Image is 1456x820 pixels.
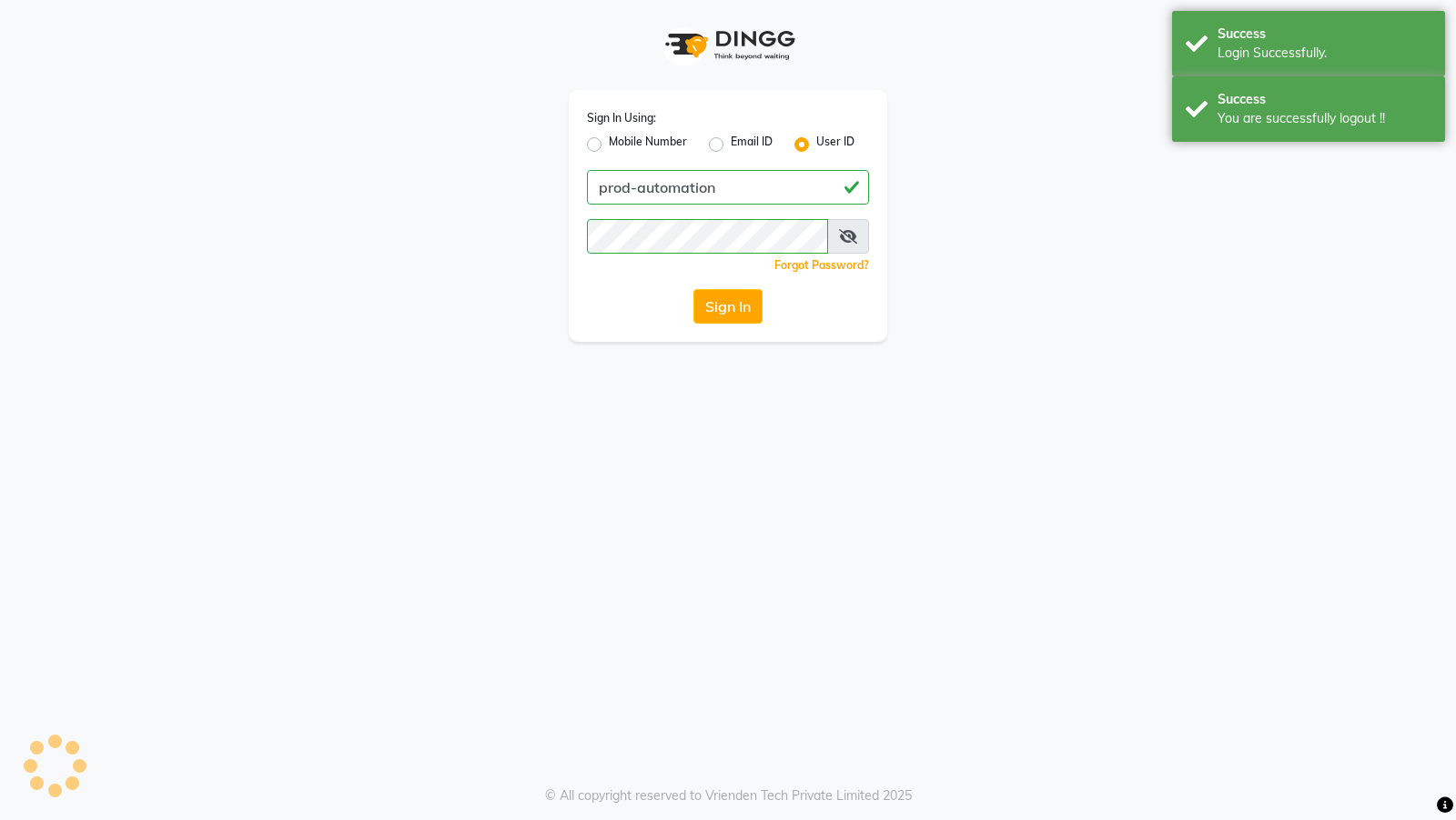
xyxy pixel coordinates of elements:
label: User ID [816,134,854,155]
div: You are successfully logout !! [1218,109,1431,128]
input: Username [587,170,869,205]
div: Success [1218,90,1431,109]
div: Success [1218,25,1431,44]
img: logo1.svg [655,18,801,72]
button: Sign In [693,289,763,324]
div: Login Successfully. [1218,44,1431,63]
input: Username [587,219,828,254]
a: Forgot Password? [774,258,869,272]
label: Sign In Using: [587,110,656,126]
label: Mobile Number [609,134,687,155]
label: Email ID [731,134,773,155]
